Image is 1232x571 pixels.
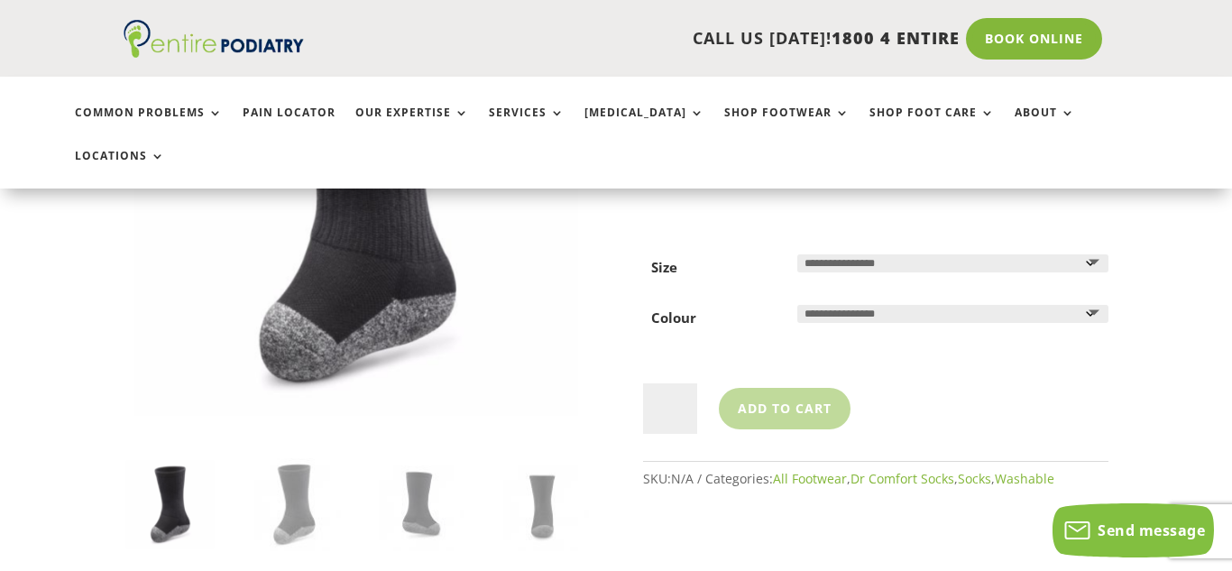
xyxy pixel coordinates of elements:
[243,106,336,145] a: Pain Locator
[651,309,696,327] label: Colour
[724,106,850,145] a: Shop Footwear
[958,470,991,487] a: Socks
[1053,503,1214,557] button: Send message
[966,18,1102,60] a: Book Online
[372,458,464,551] img: Dr Comfort Trans met Black Sock for Partial Foot Amputees - available at Australian Podiatrist, E...
[651,258,677,276] label: Size
[1015,106,1075,145] a: About
[489,106,565,145] a: Services
[995,470,1054,487] a: Washable
[247,458,340,551] img: Dr Comfort Transmet Black Sock for Partially Amputated Feet - available at Australian Podiatrist,...
[671,470,694,487] span: N/A
[124,20,304,58] img: logo (1)
[75,150,165,189] a: Locations
[869,106,995,145] a: Shop Foot Care
[124,43,304,61] a: Entire Podiatry
[643,470,705,487] span: SKU:
[496,458,589,551] img: Dr Comfort Trans met Black Sock for People With Amputated Toes - available at Australian Podiatri...
[643,383,697,434] input: Product quantity
[584,106,704,145] a: [MEDICAL_DATA]
[832,27,960,49] span: 1800 4 ENTIRE
[773,470,847,487] a: All Footwear
[124,458,216,551] img: transmet sock dr comfort black
[355,106,469,145] a: Our Expertise
[705,470,1054,487] span: Categories: , , ,
[75,106,223,145] a: Common Problems
[850,470,954,487] a: Dr Comfort Socks
[719,388,850,429] button: Add to cart
[347,27,960,51] p: CALL US [DATE]!
[1098,520,1205,540] span: Send message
